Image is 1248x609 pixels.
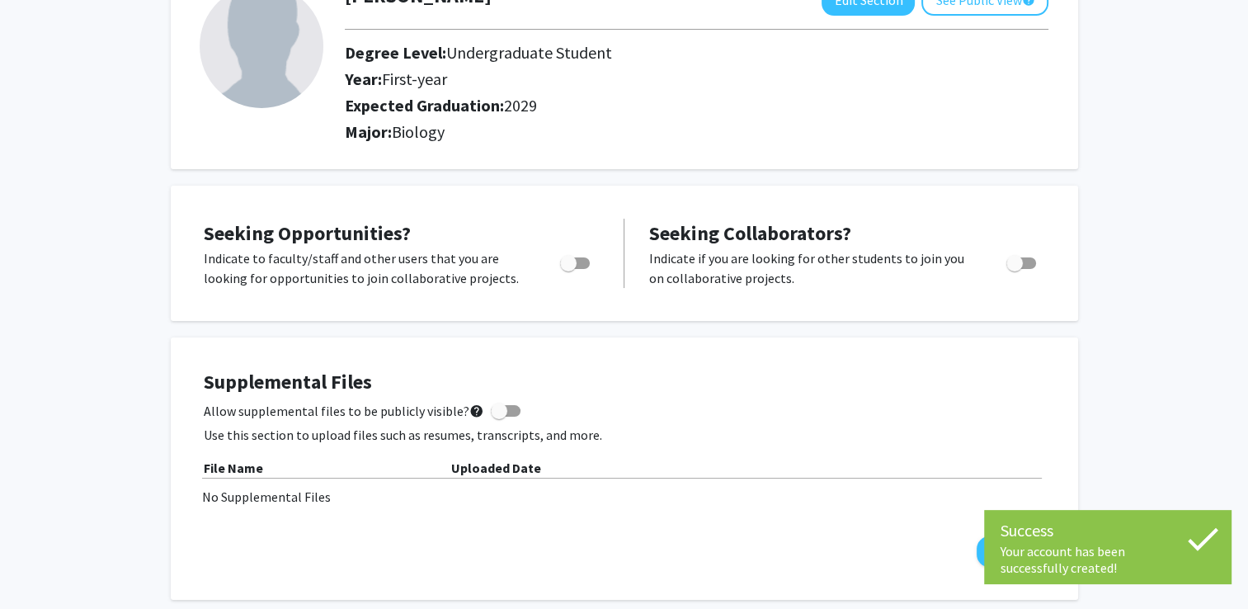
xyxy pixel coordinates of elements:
iframe: Chat [12,535,70,597]
p: Indicate if you are looking for other students to join you on collaborative projects. [649,248,975,288]
span: Undergraduate Student [446,42,612,63]
span: Allow supplemental files to be publicly visible? [204,401,484,421]
p: Use this section to upload files such as resumes, transcripts, and more. [204,425,1045,445]
div: Toggle [553,248,599,273]
h4: Supplemental Files [204,371,1045,394]
p: Indicate to faculty/staff and other users that you are looking for opportunities to join collabor... [204,248,529,288]
h2: Expected Graduation: [345,96,956,116]
div: Toggle [1000,248,1045,273]
span: First-year [382,68,447,89]
span: 2029 [504,95,537,116]
mat-icon: help [469,401,484,421]
h2: Year: [345,69,956,89]
b: Uploaded Date [451,460,541,476]
div: Your account has been successfully created! [1001,543,1215,576]
span: Seeking Opportunities? [204,220,411,246]
h2: Major: [345,122,1048,142]
span: Seeking Collaborators? [649,220,851,246]
b: File Name [204,460,263,476]
button: Add File [977,536,1045,567]
span: Biology [392,121,445,142]
div: No Supplemental Files [202,487,1047,507]
div: Success [1001,518,1215,543]
h2: Degree Level: [345,43,956,63]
